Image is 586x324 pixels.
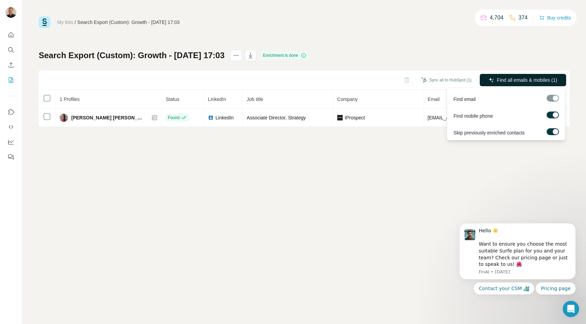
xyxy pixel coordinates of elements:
p: 374 [518,14,528,22]
span: Find mobile phone [453,113,493,119]
a: My lists [57,20,73,25]
li: / [75,19,76,26]
button: Sync all to HubSpot (1) [416,75,476,85]
button: Dashboard [5,136,16,148]
h1: Search Export (Custom): Growth - [DATE] 17:03 [39,50,224,61]
img: company-logo [337,115,343,120]
span: Find all emails & mobiles (1) [497,77,557,83]
span: Email [428,96,440,102]
button: Quick start [5,29,16,41]
iframe: Intercom notifications message [449,200,586,306]
button: Search [5,44,16,56]
img: Surfe Logo [39,16,50,28]
button: Find all emails & mobiles (1) [480,74,566,86]
span: IProspect [345,114,365,121]
button: Enrich CSV [5,59,16,71]
img: Avatar [5,7,16,18]
span: 1 Profiles [60,96,80,102]
span: Job title [247,96,263,102]
span: Found [168,115,180,121]
button: Use Surfe API [5,121,16,133]
p: 4,704 [490,14,503,22]
span: Status [166,96,180,102]
span: Company [337,96,358,102]
div: Search Export (Custom): Growth - [DATE] 17:03 [77,19,180,26]
button: Feedback [5,151,16,163]
span: LinkedIn [216,114,234,121]
iframe: Intercom live chat [563,301,579,317]
div: Enrichment is done [261,51,308,60]
button: actions [231,50,242,61]
img: LinkedIn logo [208,115,213,120]
span: [PERSON_NAME] [PERSON_NAME] [71,114,145,121]
span: LinkedIn [208,96,226,102]
span: Skip previously enriched contacts [453,129,525,136]
button: My lists [5,74,16,86]
span: Find email [453,96,476,103]
img: Avatar [60,114,68,122]
button: Use Surfe on LinkedIn [5,106,16,118]
span: [EMAIL_ADDRESS][DOMAIN_NAME] [428,115,509,120]
span: Associate Director, Strategy [247,115,306,120]
button: Buy credits [539,13,571,23]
